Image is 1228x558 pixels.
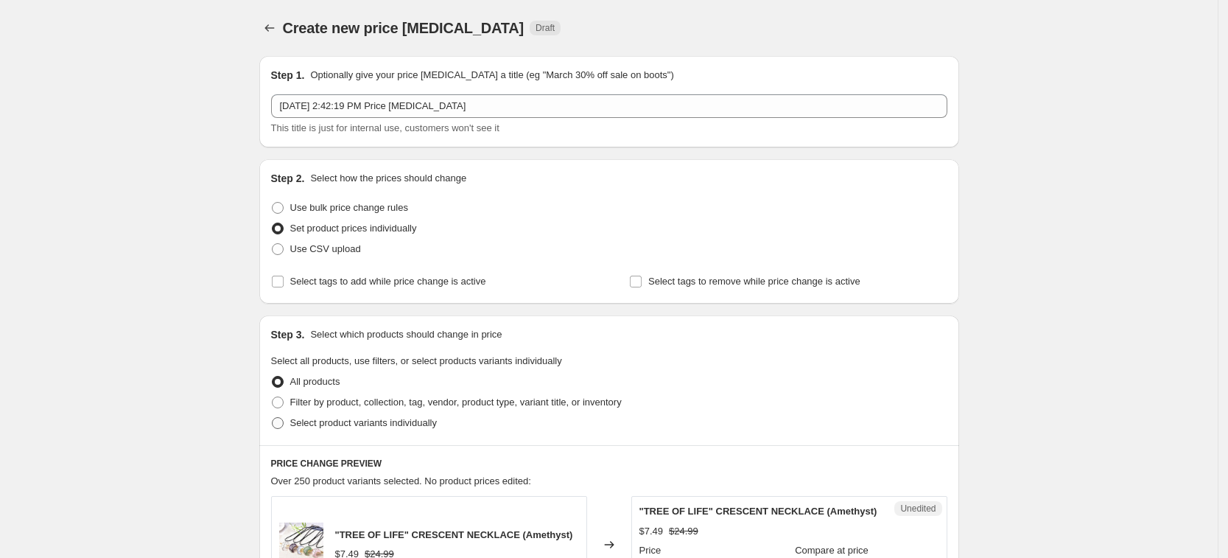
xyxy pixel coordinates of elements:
p: Optionally give your price [MEDICAL_DATA] a title (eg "March 30% off sale on boots") [310,68,673,83]
h2: Step 2. [271,171,305,186]
span: Select tags to add while price change is active [290,276,486,287]
h2: Step 3. [271,327,305,342]
span: Filter by product, collection, tag, vendor, product type, variant title, or inventory [290,397,622,408]
span: Over 250 product variants selected. No product prices edited: [271,475,531,486]
h6: PRICE CHANGE PREVIEW [271,458,947,470]
input: 30% off holiday sale [271,94,947,118]
span: Set product prices individually [290,223,417,234]
span: Compare at price [795,545,869,556]
span: Use bulk price change rules [290,202,408,213]
button: Price change jobs [259,18,280,38]
div: $7.49 [639,524,664,539]
span: Draft [536,22,555,34]
span: This title is just for internal use, customers won't see it [271,122,499,133]
span: Create new price [MEDICAL_DATA] [283,20,524,36]
span: Select product variants individually [290,417,437,428]
p: Select which products should change in price [310,327,502,342]
span: Select tags to remove while price change is active [648,276,860,287]
h2: Step 1. [271,68,305,83]
p: Select how the prices should change [310,171,466,186]
span: All products [290,376,340,387]
span: "TREE OF LIFE" CRESCENT NECKLACE (Amethyst) [639,506,877,517]
strike: $24.99 [669,524,698,539]
span: Use CSV upload [290,243,361,254]
span: Price [639,545,662,556]
span: Select all products, use filters, or select products variants individually [271,355,562,366]
span: Unedited [900,503,936,515]
span: "TREE OF LIFE" CRESCENT NECKLACE (Amethyst) [335,529,573,540]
